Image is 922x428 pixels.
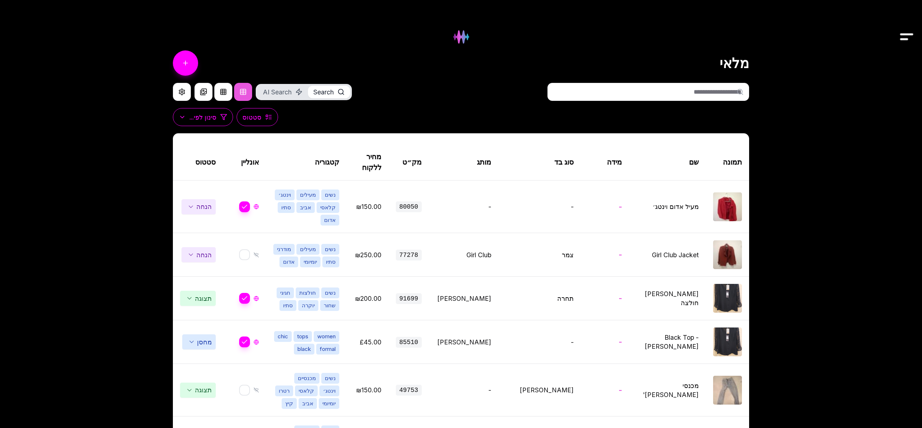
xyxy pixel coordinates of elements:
span: יוקרה [298,300,318,311]
button: Table View [234,83,252,101]
th: קטגוריה [266,144,346,180]
th: סטטוס [173,144,223,180]
img: Drawer [899,23,915,51]
span: קלאסי [317,202,339,213]
span: Change status [182,334,216,349]
span: סינון לפי... [189,113,216,122]
span: 77278 [396,250,422,260]
td: Black Top - [PERSON_NAME] [629,320,706,364]
a: הוסף פריט [173,50,198,76]
span: Change status [182,199,216,214]
th: אונליין [223,144,266,180]
button: Compact Gallery View [194,83,212,101]
span: black [294,344,314,355]
span: 49753 [396,385,422,396]
img: מכנסי ג'ינס וינטג' [713,376,742,405]
span: Edit price [360,338,381,346]
span: סטטוס [242,113,261,122]
span: 80050 [396,201,422,212]
span: שחור [320,300,339,311]
th: מידה [581,144,629,180]
span: אביב [299,398,317,409]
td: [PERSON_NAME] [429,320,498,364]
td: Girl Club Jacket [629,233,706,277]
th: סוג בד [498,144,581,180]
span: חולצות [296,287,319,298]
span: מודרני [273,244,295,255]
span: אדום [279,257,298,267]
span: Edit price [356,386,381,394]
img: מעיל אדום וינטג׳ [713,192,742,221]
th: מחיר ללקוח [346,144,388,180]
td: - [581,277,629,320]
td: [PERSON_NAME] חולצה [629,277,706,320]
img: Ronen Chen חולצה [713,284,742,313]
td: מעיל אדום וינטג׳ [629,180,706,233]
img: Hydee Logo [447,23,475,51]
span: חגיגי [277,287,294,298]
td: תחרה [498,277,581,320]
span: סתיו [322,257,339,267]
td: - [429,364,498,416]
span: קלאסי [295,385,318,396]
td: Girl Club [429,233,498,277]
span: tops [294,331,312,342]
span: מעילים [296,244,319,255]
span: אביב [296,202,315,213]
td: - [498,180,581,233]
td: - [581,233,629,277]
img: Girl Club Jacket [713,240,742,269]
span: רטרו [275,385,293,396]
button: Drawer [899,17,915,34]
td: - [581,364,629,416]
span: מכנסיים [294,373,319,384]
button: AI Search [258,86,308,98]
span: chic [274,331,292,342]
span: נשים [321,373,339,384]
span: Change status [180,291,216,306]
span: Edit price [356,203,381,210]
th: מק״ט [389,144,429,180]
span: נשים [321,190,339,200]
td: - [429,180,498,233]
span: נשים [321,244,339,255]
span: וינטג׳ [319,385,339,396]
span: סתיו [278,202,295,213]
img: Black Top - Ronen Chen [713,327,742,356]
button: Search [308,86,350,98]
span: Change status [180,383,216,398]
h1: מלאי [720,55,749,71]
td: [PERSON_NAME] [429,277,498,320]
span: יומיומי [300,257,321,267]
span: Edit price [355,251,381,259]
td: צמר [498,233,581,277]
button: סינון לפי... [173,108,233,126]
span: מעילים [296,190,319,200]
button: Grid View [214,83,232,101]
span: וינטג׳ [275,190,295,200]
span: אדום [321,215,339,226]
span: women [314,331,339,342]
td: [PERSON_NAME] [498,364,581,416]
td: - [498,320,581,364]
th: תמונה [706,144,749,180]
span: 85510 [396,337,422,348]
span: יומיומי [319,398,339,409]
span: Edit price [355,295,381,302]
span: Change status [182,247,216,262]
span: קיץ [282,398,297,409]
span: נשים [321,287,339,298]
span: formal [316,344,339,355]
th: מותג [429,144,498,180]
td: - [581,320,629,364]
th: שם [629,144,706,180]
span: סתיו [279,300,296,311]
td: מכנסי [PERSON_NAME]' [629,364,706,416]
td: - [581,180,629,233]
button: הגדרות תצוגה [173,83,191,101]
span: 91699 [396,293,422,304]
button: סטטוס [237,108,278,126]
